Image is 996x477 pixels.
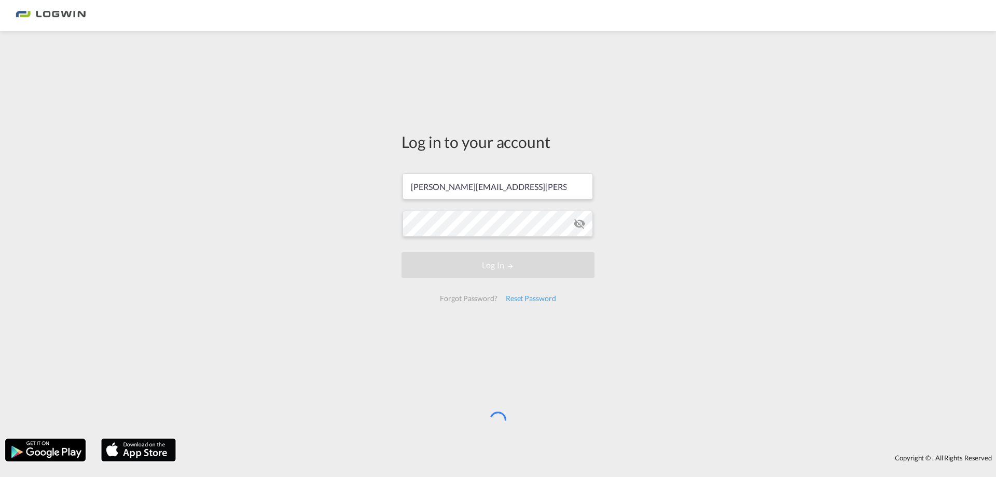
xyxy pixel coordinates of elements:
[4,438,87,462] img: google.png
[502,289,560,308] div: Reset Password
[402,252,594,278] button: LOGIN
[16,4,86,28] img: 2761ae10d95411efa20a1f5e0282d2d7.png
[403,173,593,199] input: Enter email/phone number
[100,438,177,462] img: apple.png
[436,289,501,308] div: Forgot Password?
[573,217,586,230] md-icon: icon-eye-off
[402,131,594,153] div: Log in to your account
[181,449,996,467] div: Copyright © . All Rights Reserved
